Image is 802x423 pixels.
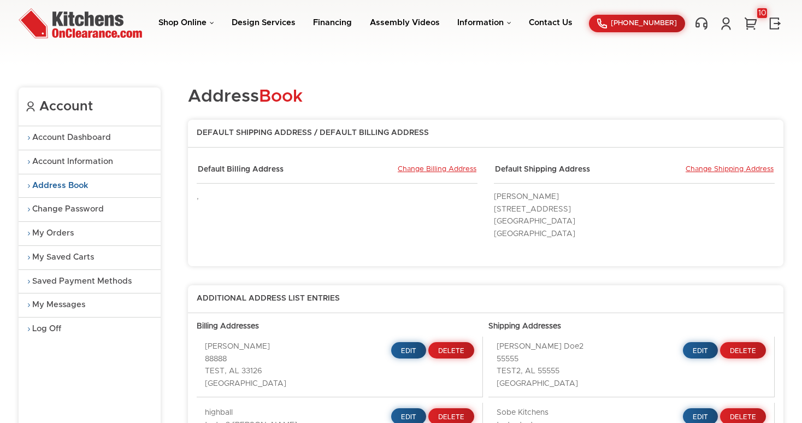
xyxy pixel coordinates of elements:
[693,348,708,354] span: Edit
[494,192,775,239] p: [PERSON_NAME] [STREET_ADDRESS] [GEOGRAPHIC_DATA] [GEOGRAPHIC_DATA]
[19,174,161,198] a: Address Book
[19,270,161,293] a: Saved Payment Methods
[611,20,677,27] span: [PHONE_NUMBER]
[428,342,474,359] a: Delete
[19,318,161,341] a: Log Off
[730,414,756,420] span: Delete
[391,342,426,359] a: Edit
[158,19,214,27] a: Shop Online
[19,150,161,174] a: Account Information
[457,19,511,27] a: Information
[19,246,161,269] a: My Saved Carts
[730,348,756,354] span: Delete
[683,342,718,359] a: Edit
[313,19,352,27] a: Financing
[205,342,332,389] p: [PERSON_NAME] 88888 TEST, AL 33126 [GEOGRAPHIC_DATA]
[398,165,476,175] a: Change Billing Address
[19,198,161,221] a: Change Password
[197,192,477,202] p: ,
[259,88,303,105] span: Book
[589,15,685,32] a: [PHONE_NUMBER]
[686,165,774,175] a: Change Shipping Address
[188,294,783,313] div: Additional Address List Entries
[198,165,284,175] span: Default Billing Address
[720,342,766,359] a: Delete
[438,348,464,354] span: Delete
[495,165,590,175] span: Default Shipping Address
[438,414,464,420] span: Delete
[19,8,142,38] img: Kitchens On Clearance
[370,19,440,27] a: Assembly Videos
[757,8,767,18] div: 10
[693,414,708,420] span: Edit
[529,19,573,27] a: Contact Us
[401,414,416,420] span: Edit
[488,322,561,330] strong: Shipping Addresses
[19,222,161,245] a: My Orders
[232,19,296,27] a: Design Services
[188,87,783,107] h1: Address
[401,348,416,354] span: Edit
[19,126,161,150] a: Account Dashboard
[188,128,783,148] div: Default Shipping Address / Default Billing Address
[19,293,161,317] a: My Messages
[497,342,623,389] p: [PERSON_NAME] Doe2 55555 TEST2, AL 55555 [GEOGRAPHIC_DATA]
[197,322,259,330] strong: Billing Addresses
[742,16,759,31] a: 10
